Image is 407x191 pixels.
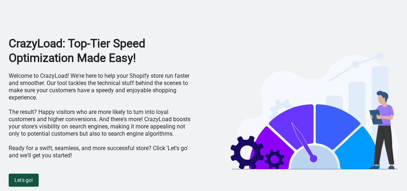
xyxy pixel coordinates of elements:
[9,36,196,65] h1: CrazyLoad: Top-Tier Speed Optimization Made Easy!
[231,51,398,170] img: welcome-illustration-bf6e7d16.svg
[9,174,39,187] button: Let's go!
[9,72,196,101] p: Welcome to CrazyLoad! We're here to help your Shopify store run faster and smoother. Our tool tac...
[14,177,33,183] span: Let's go!
[9,109,196,137] p: The result? Happy visitors who are more likely to turn into loyal customers and higher conversion...
[9,145,196,159] p: Ready for a swift, seamless, and more successful store? Click 'Let's go' and we'll get you started!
